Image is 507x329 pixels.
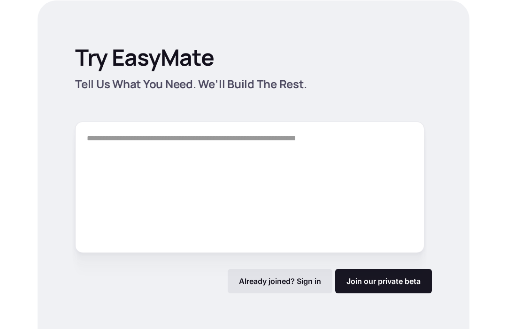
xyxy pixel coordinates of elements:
[75,44,214,71] p: Try EasyMate
[75,122,432,293] form: Form
[239,276,321,286] p: Already joined? Sign in
[228,269,332,293] a: Already joined? Sign in
[75,77,431,92] p: Tell Us What You Need. We’ll Build The Rest.
[335,269,432,293] a: Join our private beta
